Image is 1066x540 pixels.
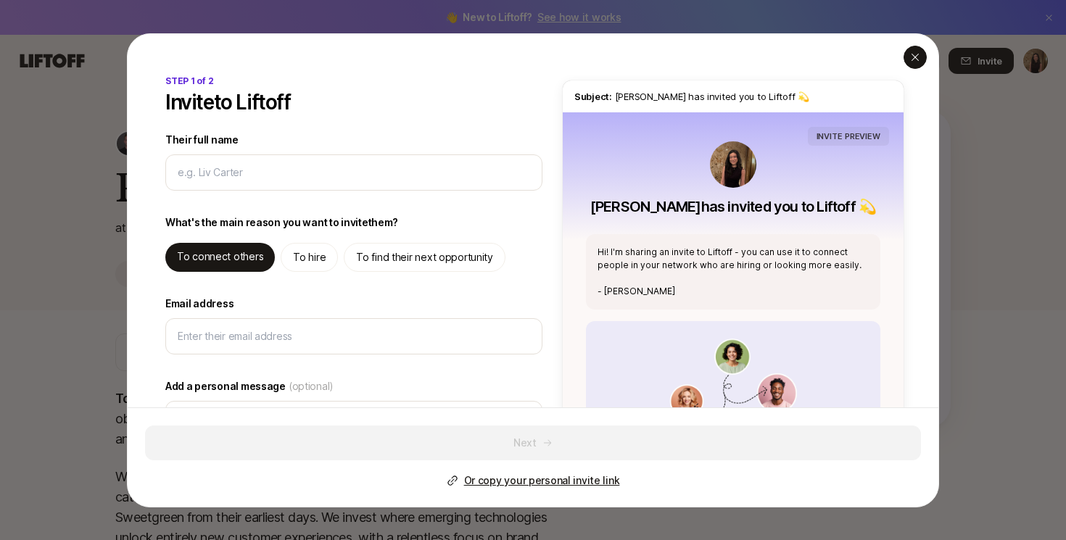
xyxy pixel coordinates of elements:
span: Subject: [574,91,612,102]
p: Invite to Liftoff [165,91,291,114]
p: To connect others [177,248,263,265]
p: STEP 1 of 2 [165,75,213,88]
p: INVITE PREVIEW [817,130,880,143]
p: To find their next opportunity [356,249,493,266]
input: e.g. Liv Carter [178,164,530,181]
p: What's the main reason you want to invite them ? [165,214,398,231]
input: Enter their email address [178,328,530,345]
label: Add a personal message [165,378,542,395]
p: To hire [293,249,326,266]
span: (optional) [289,378,334,395]
p: Or copy your personal invite link [464,472,620,489]
label: Email address [165,295,542,312]
p: [PERSON_NAME] has invited you to Liftoff 💫 [590,196,876,217]
p: [PERSON_NAME] has invited you to Liftoff 💫 [574,89,892,104]
img: Madeline [710,141,756,188]
button: Or copy your personal invite link [447,472,620,489]
textarea: Hi! I'm sharing an invite to Liftoff - you can use it to connect people in your network who are h... [165,401,542,489]
img: invite_value_prop.png [669,338,797,418]
div: Hi! I'm sharing an invite to Liftoff - you can use it to connect people in your network who are h... [586,234,880,310]
label: Their full name [165,131,542,149]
